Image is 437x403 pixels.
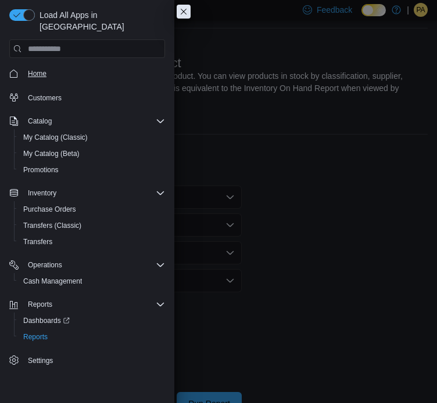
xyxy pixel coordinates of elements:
[23,91,66,105] a: Customers
[35,9,165,32] span: Load All Apps in [GEOGRAPHIC_DATA]
[14,313,170,329] a: Dashboards
[19,202,165,216] span: Purchase Orders
[23,205,76,214] span: Purchase Orders
[14,162,170,178] button: Promotions
[14,273,170,289] button: Cash Management
[23,277,82,286] span: Cash Management
[23,258,67,272] button: Operations
[9,60,165,371] nav: Complex example
[19,130,92,144] a: My Catalog (Classic)
[23,186,61,200] button: Inventory
[23,90,165,104] span: Customers
[23,258,165,272] span: Operations
[28,300,52,309] span: Reports
[23,186,165,200] span: Inventory
[23,354,58,368] a: Settings
[23,332,48,342] span: Reports
[19,202,81,216] a: Purchase Orders
[19,274,165,288] span: Cash Management
[19,147,165,161] span: My Catalog (Beta)
[14,146,170,162] button: My Catalog (Beta)
[19,163,63,177] a: Promotions
[28,117,52,126] span: Catalog
[23,297,165,311] span: Reports
[14,234,170,250] button: Transfers
[14,217,170,234] button: Transfers (Classic)
[5,185,170,201] button: Inventory
[23,297,57,311] button: Reports
[19,330,165,344] span: Reports
[23,237,52,246] span: Transfers
[177,5,191,19] button: Close this dialog
[23,114,165,128] span: Catalog
[5,352,170,369] button: Settings
[19,235,57,249] a: Transfers
[23,221,81,230] span: Transfers (Classic)
[19,130,165,144] span: My Catalog (Classic)
[5,113,170,129] button: Catalog
[19,219,86,233] a: Transfers (Classic)
[19,163,165,177] span: Promotions
[19,235,165,249] span: Transfers
[5,89,170,106] button: Customers
[19,147,84,161] a: My Catalog (Beta)
[19,274,87,288] a: Cash Management
[14,329,170,345] button: Reports
[23,165,59,175] span: Promotions
[14,201,170,217] button: Purchase Orders
[23,114,56,128] button: Catalog
[23,353,165,368] span: Settings
[19,314,74,328] a: Dashboards
[5,257,170,273] button: Operations
[19,330,52,344] a: Reports
[23,133,88,142] span: My Catalog (Classic)
[5,65,170,82] button: Home
[23,67,51,81] a: Home
[19,314,165,328] span: Dashboards
[14,129,170,146] button: My Catalog (Classic)
[28,188,56,198] span: Inventory
[28,356,53,365] span: Settings
[23,149,80,158] span: My Catalog (Beta)
[28,93,62,103] span: Customers
[28,260,62,270] span: Operations
[23,316,70,325] span: Dashboards
[5,296,170,313] button: Reports
[28,69,46,78] span: Home
[23,66,165,81] span: Home
[19,219,165,233] span: Transfers (Classic)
